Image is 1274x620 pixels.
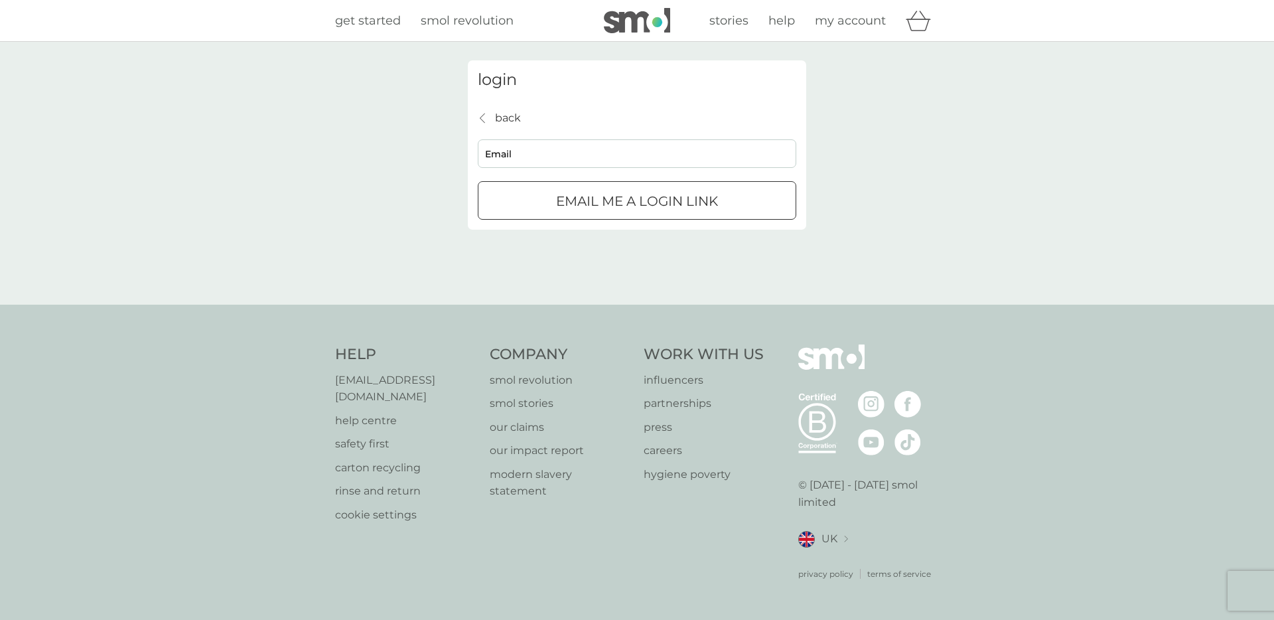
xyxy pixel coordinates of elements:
span: my account [815,13,886,28]
img: visit the smol Tiktok page [894,429,921,455]
div: basket [906,7,939,34]
span: help [768,13,795,28]
img: UK flag [798,531,815,548]
span: smol revolution [421,13,514,28]
a: modern slavery statement [490,466,631,500]
a: safety first [335,435,476,453]
a: help centre [335,412,476,429]
a: smol revolution [421,11,514,31]
h4: Help [335,345,476,365]
p: Email me a login link [556,191,718,212]
img: visit the smol Facebook page [894,391,921,418]
img: smol [604,8,670,33]
img: select a new location [844,536,848,543]
a: carton recycling [335,459,476,477]
a: hygiene poverty [644,466,764,483]
a: careers [644,442,764,459]
a: our impact report [490,442,631,459]
a: rinse and return [335,483,476,500]
a: get started [335,11,401,31]
span: get started [335,13,401,28]
a: my account [815,11,886,31]
a: press [644,419,764,436]
img: visit the smol Youtube page [858,429,885,455]
h3: login [478,70,796,90]
a: [EMAIL_ADDRESS][DOMAIN_NAME] [335,372,476,406]
a: influencers [644,372,764,389]
a: smol revolution [490,372,631,389]
button: Email me a login link [478,181,796,220]
a: partnerships [644,395,764,412]
img: smol [798,345,865,390]
p: back [495,110,521,127]
a: smol stories [490,395,631,412]
a: stories [709,11,748,31]
h4: Company [490,345,631,365]
a: our claims [490,419,631,436]
span: UK [821,530,837,548]
a: privacy policy [798,568,853,580]
h4: Work With Us [644,345,764,365]
span: stories [709,13,748,28]
a: help [768,11,795,31]
a: terms of service [867,568,931,580]
p: © [DATE] - [DATE] smol limited [798,477,940,510]
img: visit the smol Instagram page [858,391,885,418]
a: cookie settings [335,506,476,524]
